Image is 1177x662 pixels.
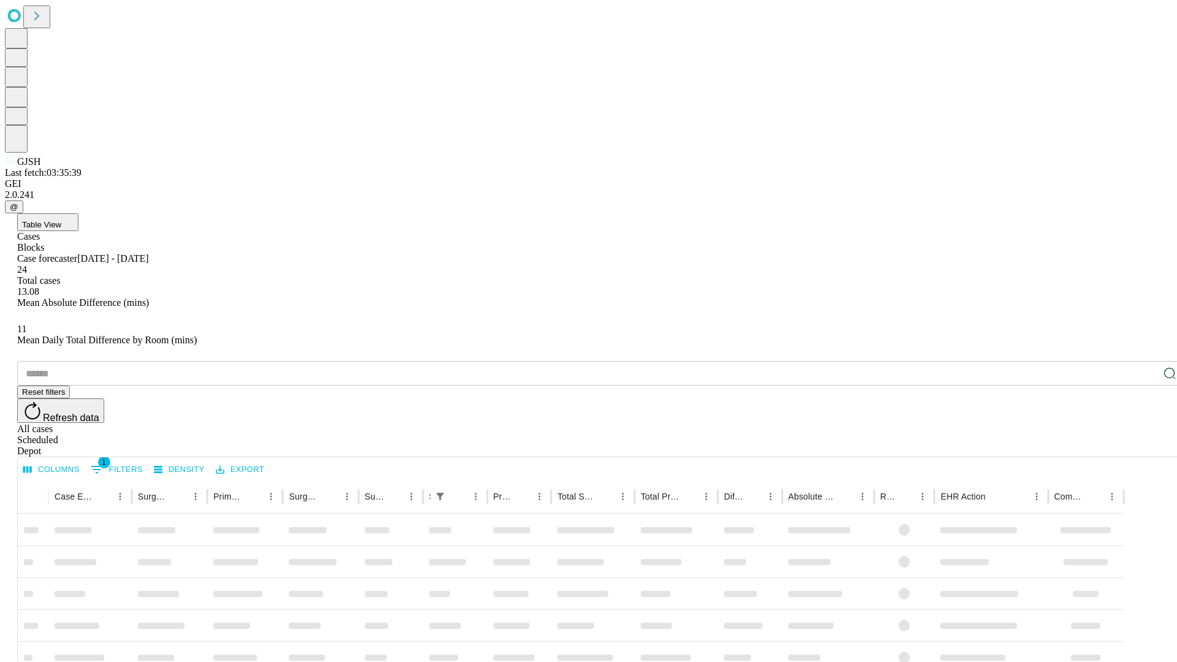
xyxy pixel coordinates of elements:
span: Mean Absolute Difference (mins) [17,297,149,308]
button: Sort [680,488,698,505]
div: Surgery Name [289,492,319,501]
button: Sort [837,488,854,505]
div: Difference [724,492,744,501]
div: Comments [1054,492,1085,501]
div: 2.0.241 [5,189,1172,200]
span: Reset filters [22,387,65,397]
button: Menu [338,488,356,505]
button: Sort [745,488,762,505]
button: Menu [698,488,715,505]
div: Resolved in EHR [880,492,896,501]
button: Sort [897,488,914,505]
button: Menu [531,488,548,505]
div: Primary Service [213,492,244,501]
button: Menu [1028,488,1045,505]
div: Surgery Date [365,492,384,501]
div: Case Epic Id [55,492,93,501]
span: 13.08 [17,286,39,297]
div: Absolute Difference [788,492,836,501]
span: [DATE] - [DATE] [77,253,148,264]
div: Total Predicted Duration [641,492,679,501]
button: Sort [1086,488,1103,505]
div: Surgeon Name [138,492,169,501]
button: Menu [854,488,871,505]
button: Menu [467,488,484,505]
button: Sort [597,488,614,505]
span: 11 [17,324,26,334]
button: Sort [386,488,403,505]
div: 1 active filter [432,488,449,505]
button: Menu [614,488,631,505]
div: Total Scheduled Duration [557,492,596,501]
button: Menu [1103,488,1121,505]
span: Case forecaster [17,253,77,264]
span: Last fetch: 03:35:39 [5,167,82,178]
button: Export [213,460,267,479]
button: Menu [403,488,420,505]
button: Table View [17,213,78,231]
span: Refresh data [43,413,99,423]
button: Menu [112,488,129,505]
button: Sort [514,488,531,505]
div: Predicted In Room Duration [493,492,513,501]
button: Sort [245,488,262,505]
button: Sort [170,488,187,505]
button: Show filters [88,460,146,479]
span: 1 [98,456,110,468]
span: 24 [17,264,27,275]
button: Sort [987,488,1004,505]
button: @ [5,200,23,213]
button: Sort [450,488,467,505]
button: Menu [914,488,931,505]
button: Density [151,460,208,479]
span: Mean Daily Total Difference by Room (mins) [17,335,197,345]
div: Scheduled In Room Duration [429,492,430,501]
span: @ [10,202,18,211]
button: Menu [762,488,779,505]
button: Reset filters [17,386,70,398]
button: Refresh data [17,398,104,423]
button: Sort [321,488,338,505]
div: EHR Action [940,492,985,501]
button: Select columns [20,460,83,479]
button: Sort [94,488,112,505]
button: Menu [262,488,280,505]
span: Total cases [17,275,60,286]
span: GJSH [17,156,40,167]
button: Menu [187,488,204,505]
div: GEI [5,178,1172,189]
button: Show filters [432,488,449,505]
span: Table View [22,220,61,229]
